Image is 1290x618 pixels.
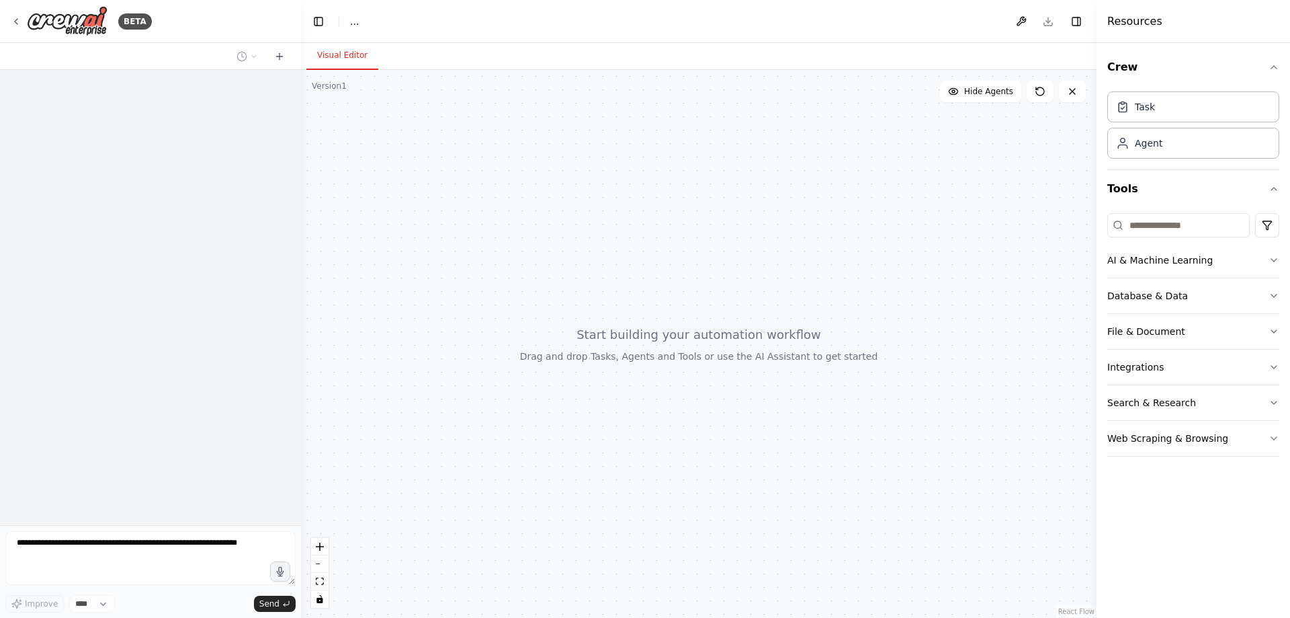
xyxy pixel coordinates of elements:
button: Start a new chat [269,48,290,65]
div: BETA [118,13,152,30]
div: Search & Research [1107,396,1196,410]
div: Tools [1107,208,1279,467]
button: zoom out [311,555,329,573]
h4: Resources [1107,13,1162,30]
button: fit view [311,573,329,590]
span: Send [259,598,279,609]
div: Crew [1107,86,1279,169]
button: Hide left sidebar [309,12,328,31]
img: Logo [27,6,107,36]
button: Search & Research [1107,385,1279,420]
div: File & Document [1107,325,1185,338]
button: Database & Data [1107,278,1279,313]
a: React Flow attribution [1058,608,1094,615]
div: React Flow controls [311,538,329,608]
button: Integrations [1107,350,1279,385]
button: AI & Machine Learning [1107,243,1279,278]
button: toggle interactivity [311,590,329,608]
span: ... [350,15,359,28]
div: Integrations [1107,360,1164,374]
div: Web Scraping & Browsing [1107,432,1228,445]
button: Switch to previous chat [231,48,263,65]
nav: breadcrumb [350,15,359,28]
div: Task [1135,100,1155,114]
button: Crew [1107,48,1279,86]
span: Improve [25,598,58,609]
button: Improve [5,595,64,613]
div: AI & Machine Learning [1107,254,1213,267]
div: Database & Data [1107,289,1188,303]
div: Version 1 [312,81,347,91]
button: Tools [1107,170,1279,208]
button: Send [254,596,296,612]
div: Agent [1135,137,1162,150]
button: File & Document [1107,314,1279,349]
button: Web Scraping & Browsing [1107,421,1279,456]
button: Hide Agents [940,81,1021,102]
span: Hide Agents [964,86,1013,97]
button: Click to speak your automation idea [270,562,290,582]
button: Visual Editor [306,42,378,70]
button: Hide right sidebar [1067,12,1086,31]
button: zoom in [311,538,329,555]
